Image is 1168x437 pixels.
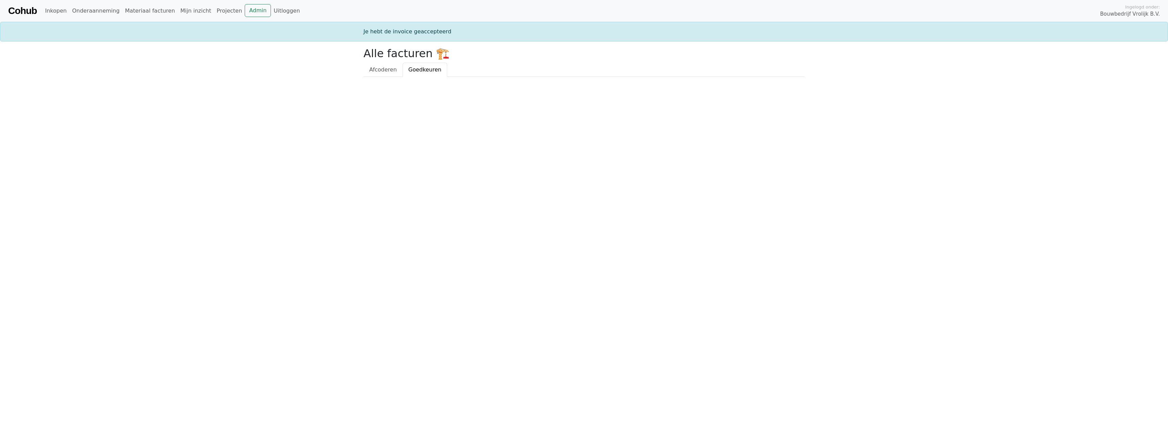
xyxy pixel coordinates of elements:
[69,4,122,18] a: Onderaanneming
[214,4,245,18] a: Projecten
[245,4,271,17] a: Admin
[178,4,214,18] a: Mijn inzicht
[8,3,37,19] a: Cohub
[403,63,447,77] a: Goedkeuren
[408,66,441,73] span: Goedkeuren
[363,47,805,60] h2: Alle facturen 🏗️
[42,4,69,18] a: Inkopen
[1100,10,1160,18] span: Bouwbedrijf Vrolijk B.V.
[359,28,809,36] div: Je hebt de invoice geaccepteerd
[363,63,403,77] a: Afcoderen
[122,4,178,18] a: Materiaal facturen
[1125,4,1160,10] span: Ingelogd onder:
[369,66,397,73] span: Afcoderen
[271,4,303,18] a: Uitloggen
